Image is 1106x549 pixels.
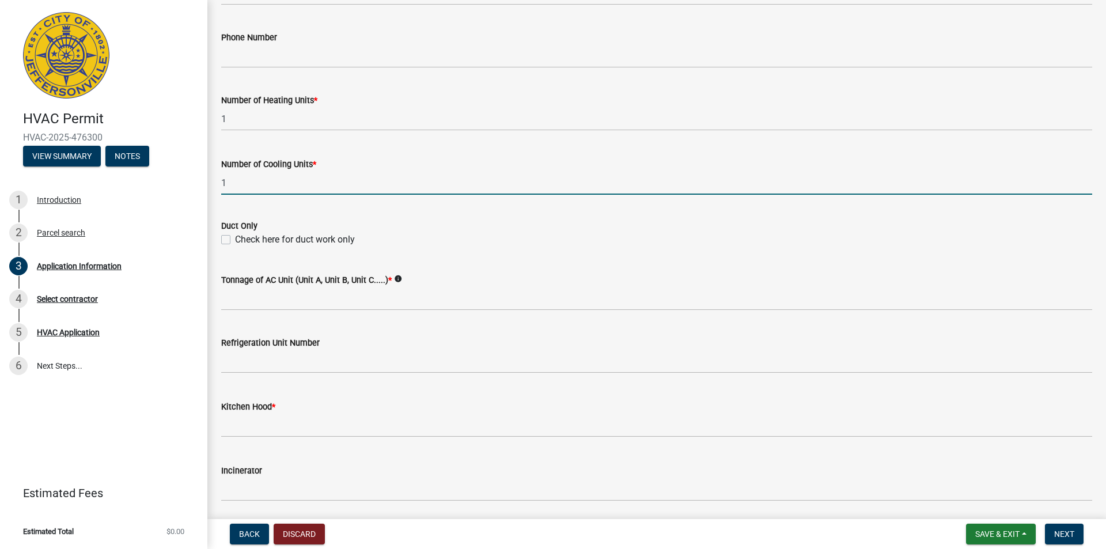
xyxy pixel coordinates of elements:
button: Next [1045,524,1084,544]
button: Notes [105,146,149,166]
label: Kitchen Hood [221,403,275,411]
div: 2 [9,224,28,242]
span: Estimated Total [23,528,74,535]
div: Application Information [37,262,122,270]
i: info [394,275,402,283]
div: 5 [9,323,28,342]
div: 6 [9,357,28,375]
label: Phone Number [221,34,277,42]
label: Number of Cooling Units [221,161,316,169]
span: Back [239,529,260,539]
div: 1 [9,191,28,209]
label: Duct Only [221,222,257,230]
div: 3 [9,257,28,275]
span: Next [1054,529,1074,539]
label: Check here for duct work only [235,233,355,247]
span: Save & Exit [975,529,1020,539]
button: View Summary [23,146,101,166]
div: Select contractor [37,295,98,303]
div: HVAC Application [37,328,100,336]
label: Number of Heating Units [221,97,317,105]
img: City of Jeffersonville, Indiana [23,12,109,99]
h4: HVAC Permit [23,111,198,127]
button: Save & Exit [966,524,1036,544]
span: HVAC-2025-476300 [23,132,184,143]
a: Estimated Fees [9,482,189,505]
div: Introduction [37,196,81,204]
label: Incinerator [221,467,262,475]
label: Tonnage of AC Unit (Unit A, Unit B, Unit C.....) [221,277,392,285]
label: Refrigeration Unit Number [221,339,320,347]
div: Parcel search [37,229,85,237]
wm-modal-confirm: Notes [105,152,149,161]
wm-modal-confirm: Summary [23,152,101,161]
button: Back [230,524,269,544]
div: 4 [9,290,28,308]
button: Discard [274,524,325,544]
span: $0.00 [166,528,184,535]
